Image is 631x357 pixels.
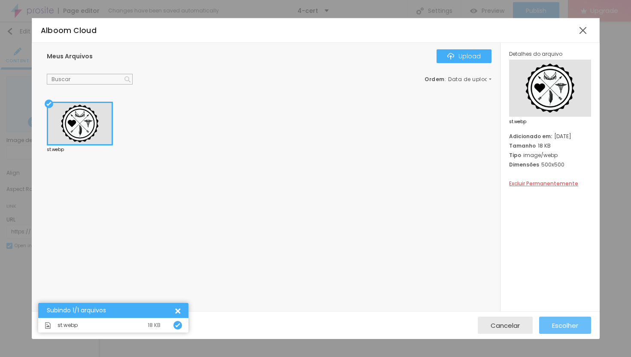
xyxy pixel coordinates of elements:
[58,323,78,328] span: st.webp
[448,77,493,82] span: Data de upload
[509,142,536,149] span: Tamanho
[47,74,133,85] input: Buscar
[491,322,520,329] span: Cancelar
[47,307,173,314] div: Subindo 1/1 arquivos
[509,120,591,124] span: st.webp
[148,323,161,328] div: 18 KB
[478,317,533,334] button: Cancelar
[509,151,521,159] span: Tipo
[175,323,180,328] img: Icone
[539,317,591,334] button: Escolher
[447,53,481,60] div: Upload
[509,151,591,159] div: image/webp
[552,322,578,329] span: Escolher
[509,161,539,168] span: Dimensões
[425,77,491,82] div: :
[47,148,113,152] div: st.webp
[509,142,591,149] div: 18 KB
[509,133,552,140] span: Adicionado em:
[447,53,454,60] img: Icone
[41,25,97,36] span: Alboom Cloud
[509,161,591,168] div: 500x500
[45,322,51,329] img: Icone
[425,76,445,83] span: Ordem
[509,133,591,140] div: [DATE]
[509,180,578,187] span: Excluir Permanentemente
[124,76,130,82] img: Icone
[437,49,491,63] button: IconeUpload
[47,52,93,61] span: Meus Arquivos
[509,50,562,57] span: Detalhes do arquivo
